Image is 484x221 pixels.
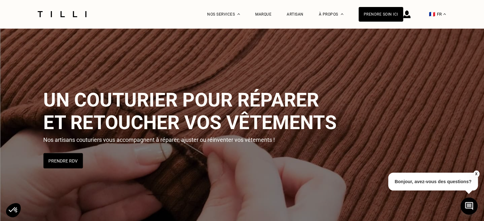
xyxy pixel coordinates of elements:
span: 🇫🇷 [429,11,435,17]
a: Artisan [287,12,304,17]
img: Logo du service de couturière Tilli [35,11,89,17]
img: menu déroulant [443,13,446,15]
img: icône connexion [403,10,410,18]
span: et retoucher vos vêtements [43,111,337,134]
button: Prendre RDV [43,153,83,169]
span: Un couturier pour réparer [43,89,319,111]
p: Bonjour, avez-vous des questions? [388,173,478,190]
img: Menu déroulant [237,13,240,15]
img: Menu déroulant à propos [341,13,343,15]
p: Nos artisans couturiers vous accompagnent à réparer, ajuster ou réinventer vos vêtements ! [43,136,279,143]
a: Prendre soin ici [359,7,403,22]
a: Marque [255,12,271,17]
button: X [473,170,479,177]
